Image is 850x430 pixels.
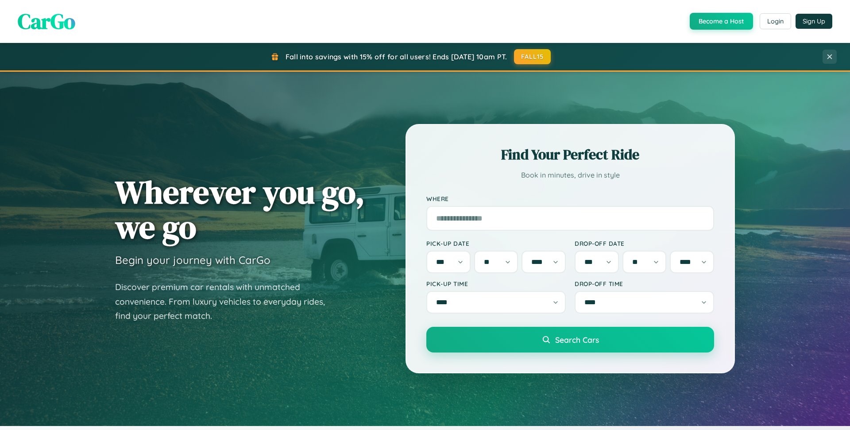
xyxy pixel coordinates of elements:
[426,240,566,247] label: Pick-up Date
[426,280,566,287] label: Pick-up Time
[426,195,714,202] label: Where
[286,52,507,61] span: Fall into savings with 15% off for all users! Ends [DATE] 10am PT.
[760,13,791,29] button: Login
[426,145,714,164] h2: Find Your Perfect Ride
[426,169,714,182] p: Book in minutes, drive in style
[18,7,75,36] span: CarGo
[115,280,336,323] p: Discover premium car rentals with unmatched convenience. From luxury vehicles to everyday rides, ...
[514,49,551,64] button: FALL15
[796,14,832,29] button: Sign Up
[555,335,599,345] span: Search Cars
[575,280,714,287] label: Drop-off Time
[575,240,714,247] label: Drop-off Date
[690,13,753,30] button: Become a Host
[426,327,714,353] button: Search Cars
[115,253,270,267] h3: Begin your journey with CarGo
[115,174,365,244] h1: Wherever you go, we go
